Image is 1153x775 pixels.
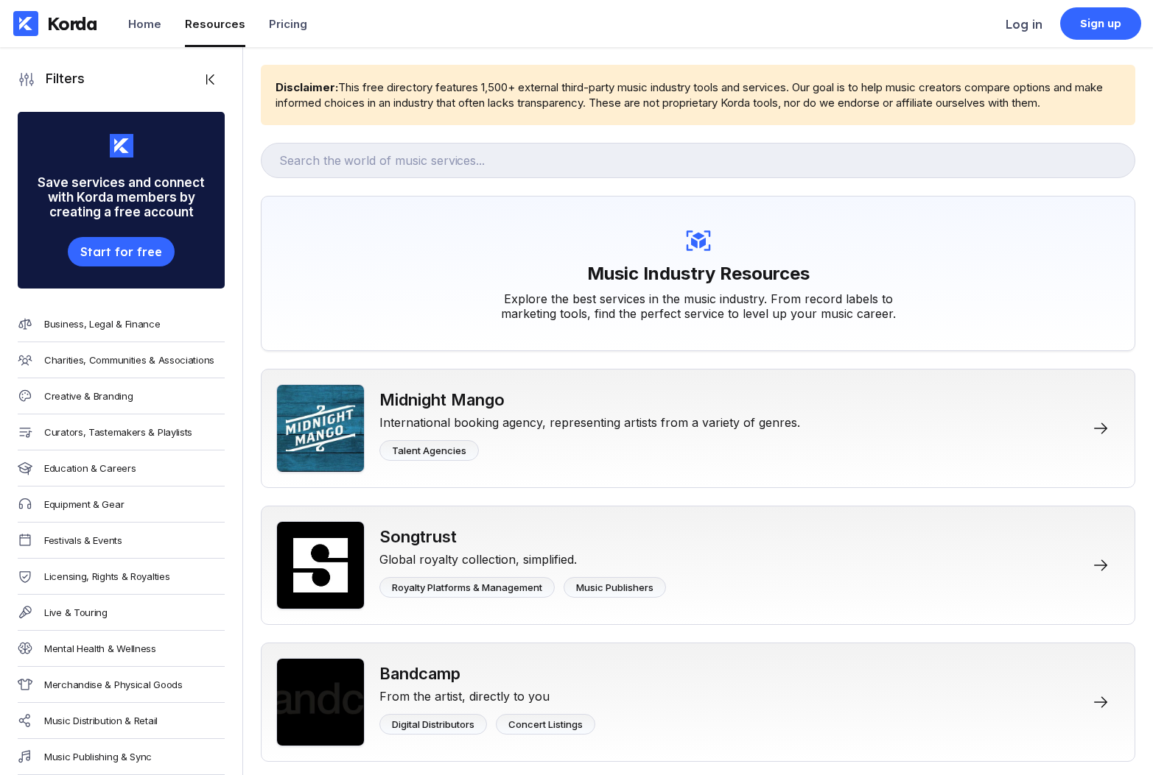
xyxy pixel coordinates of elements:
div: Korda [47,13,97,35]
a: Live & Touring [18,595,225,631]
a: Licensing, Rights & Royalties [18,559,225,595]
a: Charities, Communities & Associations [18,342,225,378]
b: Disclaimer: [276,80,338,94]
a: Equipment & Gear [18,486,225,523]
div: Log in [1006,17,1042,32]
a: Merchandise & Physical Goods [18,667,225,703]
div: Digital Distributors [392,718,474,730]
div: Songtrust [379,527,666,546]
a: Education & Careers [18,450,225,486]
div: Save services and connect with Korda members by creating a free account [18,158,225,237]
div: Merchandise & Physical Goods [44,679,183,690]
a: Business, Legal & Finance [18,306,225,342]
div: Mental Health & Wellness [44,643,156,654]
div: This free directory features 1,500+ external third-party music industry tools and services. Our g... [276,79,1121,110]
div: Business, Legal & Finance [44,318,161,330]
div: Festivals & Events [44,534,122,546]
div: Education & Careers [44,462,136,474]
img: Bandcamp [276,658,365,746]
div: International booking agency, representing artists from a variety of genres. [379,409,800,430]
a: BandcampBandcampFrom the artist, directly to youDigital DistributorsConcert Listings [261,643,1135,762]
div: Curators, Tastemakers & Playlists [44,426,192,438]
div: Music Distribution & Retail [44,715,158,726]
div: Equipment & Gear [44,498,124,510]
div: Music Publishers [576,581,653,593]
a: Curators, Tastemakers & Playlists [18,414,225,450]
div: Pricing [269,17,307,31]
input: Search the world of music services... [261,143,1135,178]
div: Royalty Platforms & Management [392,581,542,593]
div: Explore the best services in the music industry. From record labels to marketing tools, find the ... [477,291,919,321]
div: Talent Agencies [392,445,466,456]
div: From the artist, directly to you [379,683,595,704]
a: Creative & Branding [18,378,225,414]
a: Sign up [1060,7,1141,40]
div: Concert Listings [508,718,583,730]
div: Bandcamp [379,664,595,683]
div: Music Publishing & Sync [44,751,152,762]
img: Songtrust [276,521,365,609]
button: Start for free [68,237,174,266]
a: Midnight MangoMidnight MangoInternational booking agency, representing artists from a variety of ... [261,369,1135,488]
div: Home [128,17,161,31]
a: Festivals & Events [18,523,225,559]
div: Resources [185,17,245,31]
div: Midnight Mango [379,390,800,409]
div: Licensing, Rights & Royalties [44,570,169,582]
a: Mental Health & Wellness [18,631,225,667]
a: Music Publishing & Sync [18,739,225,775]
img: Midnight Mango [276,384,365,473]
a: Music Distribution & Retail [18,703,225,739]
div: Charities, Communities & Associations [44,354,214,366]
div: Creative & Branding [44,390,133,402]
h1: Music Industry Resources [587,255,810,291]
div: Start for free [80,244,161,259]
a: SongtrustSongtrustGlobal royalty collection, simplified.Royalty Platforms & ManagementMusic Publi... [261,506,1135,625]
div: Global royalty collection, simplified. [379,546,666,567]
div: Sign up [1080,16,1122,31]
div: Filters [35,71,85,88]
div: Live & Touring [44,606,108,618]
